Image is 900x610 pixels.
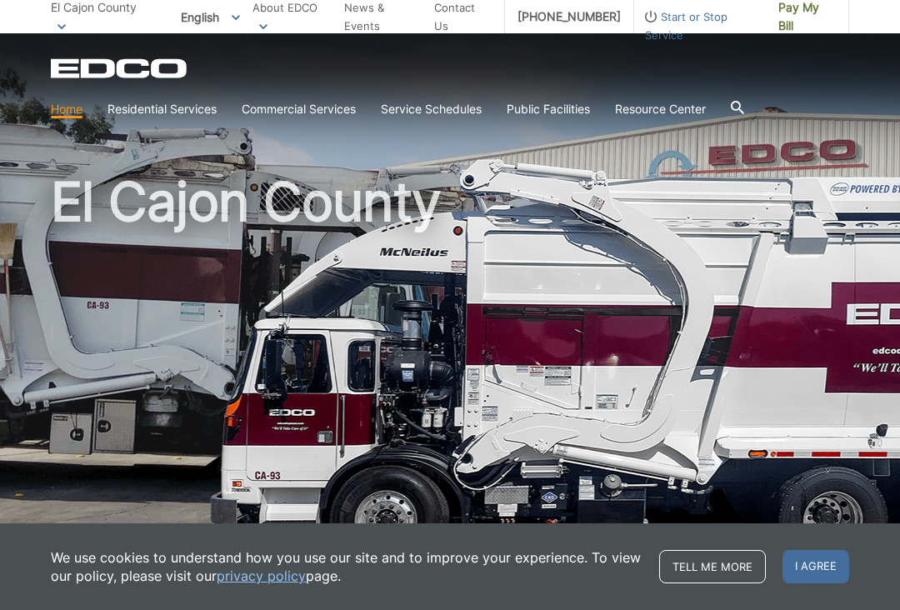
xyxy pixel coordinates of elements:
[51,175,849,541] h1: El Cajon County
[659,550,766,583] a: Tell me more
[381,100,482,118] a: Service Schedules
[51,58,189,78] a: EDCD logo. Return to the homepage.
[107,100,217,118] a: Residential Services
[507,100,590,118] a: Public Facilities
[51,548,642,585] p: We use cookies to understand how you use our site and to improve your experience. To view our pol...
[51,100,82,118] a: Home
[782,550,849,583] span: I agree
[168,3,252,31] span: English
[242,100,356,118] a: Commercial Services
[615,100,706,118] a: Resource Center
[217,567,306,585] a: privacy policy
